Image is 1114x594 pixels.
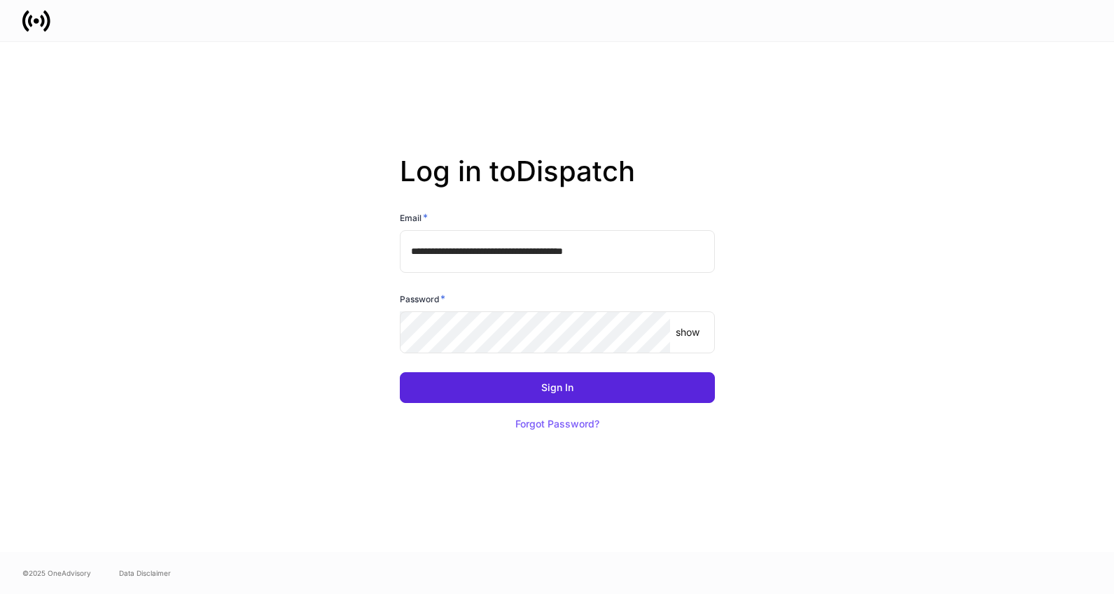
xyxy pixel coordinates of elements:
button: Sign In [400,372,715,403]
span: © 2025 OneAdvisory [22,567,91,579]
div: Forgot Password? [515,419,599,429]
h6: Password [400,292,445,306]
p: show [676,325,699,339]
h6: Email [400,211,428,225]
a: Data Disclaimer [119,567,171,579]
h2: Log in to Dispatch [400,155,715,211]
button: Forgot Password? [498,409,617,439]
div: Sign In [541,383,573,393]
